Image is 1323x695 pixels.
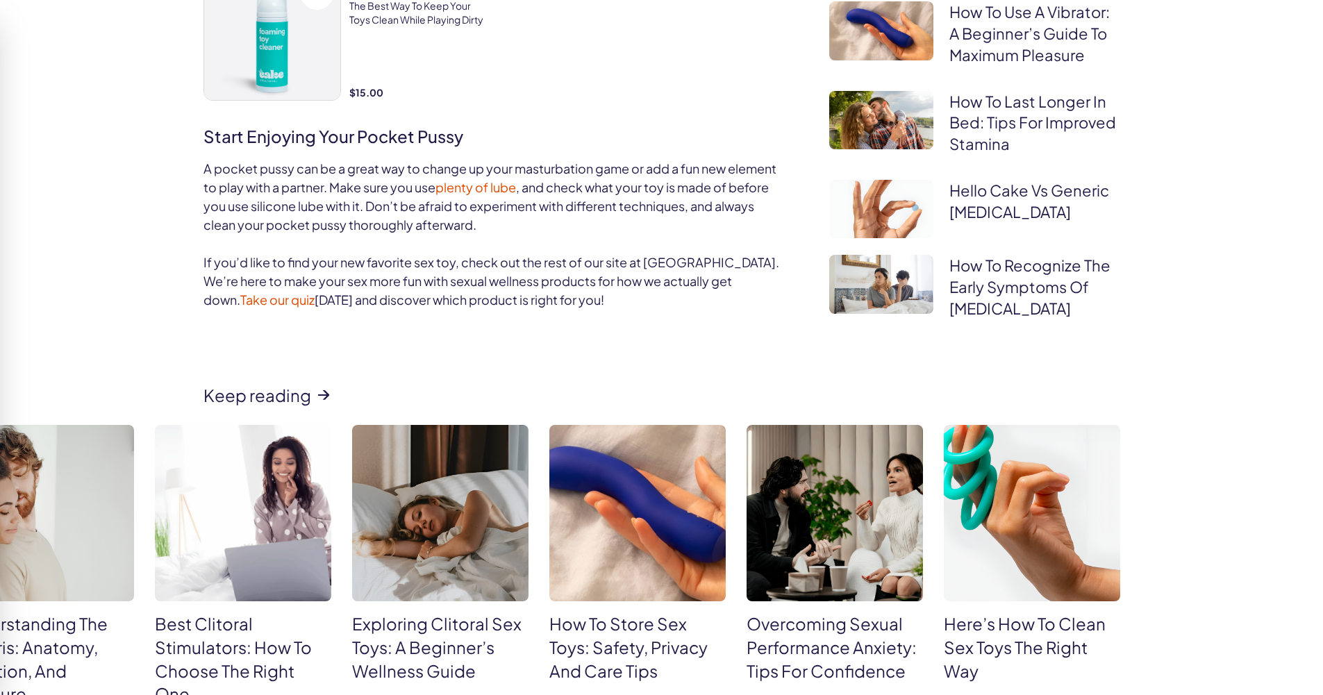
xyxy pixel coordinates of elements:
[949,181,1109,221] a: Hello Cake vs Generic [MEDICAL_DATA]
[155,425,331,601] img: A Woman In Bed Shopping Online For The Best Clit Stimulator
[829,256,933,314] img: How Do I Know If I Have ED?
[949,256,1110,319] a: How To Recognize The Early Symptoms Of [MEDICAL_DATA]
[949,92,1116,154] a: How To Last Longer In Bed: Tips For Improved Stamina
[352,613,522,680] a: Exploring Clitoral Sex Toys: A Beginner’s Wellness Guide
[747,613,917,680] a: Overcoming Sexual Performance Anxiety: Tips For Confidence
[944,425,1120,601] img: Learn How to Clean Sex Toys With Hello Cake
[549,613,708,680] a: How To Store Sex Toys: Safety, Privacy And Care Tips
[352,425,529,601] img: A Woman Relaxing In Bed After Enjoying Clit Sex Toys
[829,1,933,60] img: How To Use A Vibrator
[944,613,1106,680] a: Here’s How to Clean Sex Toys the Right Way
[240,292,315,308] a: Take our quiz
[349,87,487,97] strong: $15.00
[203,253,788,309] p: If you’d like to find your new favorite sex toy, check out the rest of our site at [GEOGRAPHIC_DA...
[949,2,1110,65] a: How To Use A Vibrator: A Beginner’s Guide To Maximum Pleasure
[203,115,788,149] h2: Start Enjoying Your Pocket Pussy
[435,179,516,195] a: plenty of lube
[747,425,923,601] img: A Couple Relaxing On A Couch, Talking Openly And Building Confidence
[829,180,933,238] img: Generic Viagra
[829,91,933,149] img: How To Last Longer In Bed
[549,425,726,601] img: How to Store Sex Toys Safely
[203,159,788,234] p: A pocket pussy can be a great way to change up your masturbation game or add a fun new element to...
